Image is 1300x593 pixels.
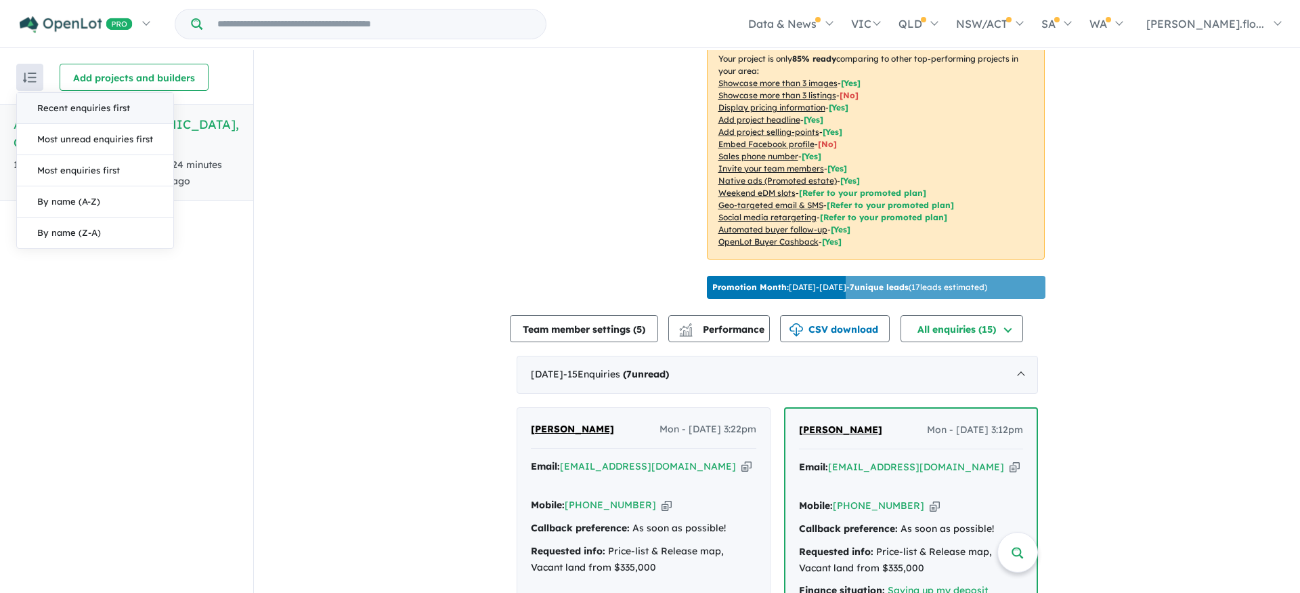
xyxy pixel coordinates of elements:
[23,73,37,83] img: sort.svg
[799,461,828,473] strong: Email:
[679,327,693,336] img: bar-chart.svg
[510,315,658,342] button: Team member settings (5)
[14,115,240,152] h5: Allura Estate - [GEOGRAPHIC_DATA] , QLD
[712,282,789,292] b: Promotion Month:
[718,78,838,88] u: Showcase more than 3 images
[820,212,947,222] span: [Refer to your promoted plan]
[17,186,173,218] button: By name (A-Z)
[1010,460,1020,474] button: Copy
[792,54,836,64] b: 85 % ready
[822,237,842,247] span: [Yes]
[901,315,1023,342] button: All enquiries (15)
[626,368,632,380] span: 7
[531,460,560,472] strong: Email:
[780,315,890,342] button: CSV download
[718,163,824,173] u: Invite your team members
[636,323,642,335] span: 5
[799,188,926,198] span: [Refer to your promoted plan]
[828,461,1004,473] a: [EMAIL_ADDRESS][DOMAIN_NAME]
[718,200,823,210] u: Geo-targeted email & SMS
[930,499,940,513] button: Copy
[850,282,909,292] b: 7 unique leads
[679,323,691,331] img: line-chart.svg
[531,545,605,557] strong: Requested info:
[17,124,173,155] button: Most unread enquiries first
[531,423,614,435] span: [PERSON_NAME]
[531,520,756,537] div: As soon as possible!
[827,163,847,173] span: [ Yes ]
[840,176,860,186] span: [Yes]
[17,93,173,124] button: Recent enquiries first
[841,78,861,88] span: [ Yes ]
[560,460,736,472] a: [EMAIL_ADDRESS][DOMAIN_NAME]
[531,499,565,511] strong: Mobile:
[799,424,882,436] span: [PERSON_NAME]
[799,499,833,512] strong: Mobile:
[718,151,798,161] u: Sales phone number
[681,323,764,335] span: Performance
[827,200,954,210] span: [Refer to your promoted plan]
[833,499,924,512] a: [PHONE_NUMBER]
[927,422,1023,438] span: Mon - [DATE] 3:12pm
[531,422,614,438] a: [PERSON_NAME]
[718,224,827,234] u: Automated buyer follow-up
[718,115,800,125] u: Add project headline
[802,151,821,161] span: [ Yes ]
[718,176,837,186] u: Native ads (Promoted estate)
[741,459,752,474] button: Copy
[789,323,803,337] img: download icon
[662,498,672,512] button: Copy
[172,159,222,187] span: 24 minutes ago
[14,157,172,190] div: 13 Enquir ies
[659,422,756,438] span: Mon - [DATE] 3:22pm
[799,546,873,558] strong: Requested info:
[823,127,842,137] span: [ Yes ]
[1146,17,1264,30] span: [PERSON_NAME].flo...
[17,155,173,186] button: Most enquiries first
[799,422,882,438] a: [PERSON_NAME]
[668,315,770,342] button: Performance
[718,212,817,222] u: Social media retargeting
[17,218,173,248] button: By name (Z-A)
[60,64,209,91] button: Add projects and builders
[707,41,1045,260] p: Your project is only comparing to other top-performing projects in your area: - - - - - - - - - -...
[718,139,815,149] u: Embed Facebook profile
[718,127,819,137] u: Add project selling-points
[712,281,987,293] p: [DATE] - [DATE] - ( 17 leads estimated)
[205,9,543,39] input: Try estate name, suburb, builder or developer
[804,115,823,125] span: [ Yes ]
[831,224,850,234] span: [Yes]
[20,16,133,33] img: Openlot PRO Logo White
[829,102,848,113] span: [ Yes ]
[799,544,1023,577] div: Price-list & Release map, Vacant land from $335,000
[531,544,756,576] div: Price-list & Release map, Vacant land from $335,000
[718,90,836,100] u: Showcase more than 3 listings
[718,237,819,247] u: OpenLot Buyer Cashback
[840,90,859,100] span: [ No ]
[517,356,1038,394] div: [DATE]
[718,102,825,113] u: Display pricing information
[563,368,669,380] span: - 15 Enquir ies
[565,499,656,511] a: [PHONE_NUMBER]
[818,139,837,149] span: [ No ]
[718,188,796,198] u: Weekend eDM slots
[623,368,669,380] strong: ( unread)
[799,523,898,535] strong: Callback preference:
[531,522,630,534] strong: Callback preference:
[799,521,1023,537] div: As soon as possible!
